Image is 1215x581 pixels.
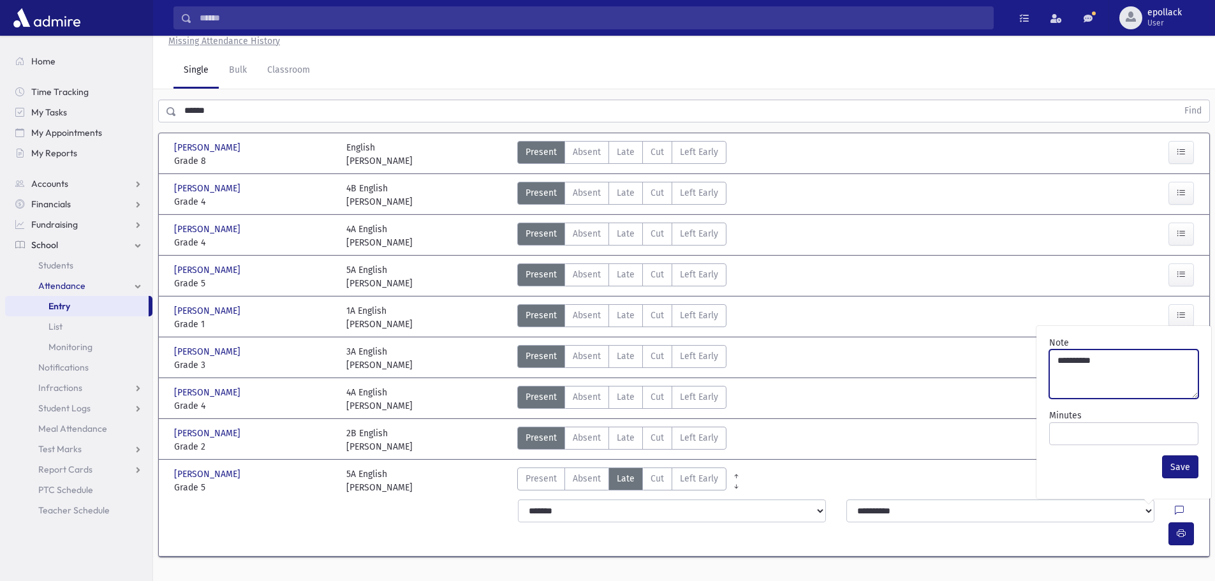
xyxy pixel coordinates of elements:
[517,386,726,413] div: AttTypes
[526,431,557,445] span: Present
[617,186,635,200] span: Late
[174,358,334,372] span: Grade 3
[573,349,601,363] span: Absent
[526,390,557,404] span: Present
[517,304,726,331] div: AttTypes
[5,194,152,214] a: Financials
[48,341,92,353] span: Monitoring
[5,398,152,418] a: Student Logs
[31,55,55,67] span: Home
[346,141,413,168] div: English [PERSON_NAME]
[174,182,243,195] span: [PERSON_NAME]
[5,122,152,143] a: My Appointments
[517,223,726,249] div: AttTypes
[651,472,664,485] span: Cut
[346,304,413,331] div: 1A English [PERSON_NAME]
[5,255,152,276] a: Students
[174,154,334,168] span: Grade 8
[617,431,635,445] span: Late
[573,431,601,445] span: Absent
[680,227,718,240] span: Left Early
[5,418,152,439] a: Meal Attendance
[174,277,334,290] span: Grade 5
[5,480,152,500] a: PTC Schedule
[38,280,85,291] span: Attendance
[174,195,334,209] span: Grade 4
[617,145,635,159] span: Late
[517,182,726,209] div: AttTypes
[651,390,664,404] span: Cut
[517,263,726,290] div: AttTypes
[573,145,601,159] span: Absent
[38,464,92,475] span: Report Cards
[526,309,557,322] span: Present
[5,439,152,459] a: Test Marks
[38,402,91,414] span: Student Logs
[617,390,635,404] span: Late
[174,236,334,249] span: Grade 4
[38,423,107,434] span: Meal Attendance
[651,309,664,322] span: Cut
[31,219,78,230] span: Fundraising
[680,349,718,363] span: Left Early
[680,431,718,445] span: Left Early
[680,186,718,200] span: Left Early
[651,268,664,281] span: Cut
[38,504,110,516] span: Teacher Schedule
[651,349,664,363] span: Cut
[5,276,152,296] a: Attendance
[163,36,280,47] a: Missing Attendance History
[5,316,152,337] a: List
[346,386,413,413] div: 4A English [PERSON_NAME]
[174,481,334,494] span: Grade 5
[517,467,726,494] div: AttTypes
[573,186,601,200] span: Absent
[617,268,635,281] span: Late
[617,227,635,240] span: Late
[31,127,102,138] span: My Appointments
[38,484,93,496] span: PTC Schedule
[573,309,601,322] span: Absent
[174,304,243,318] span: [PERSON_NAME]
[346,467,413,494] div: 5A English [PERSON_NAME]
[651,186,664,200] span: Cut
[526,268,557,281] span: Present
[617,472,635,485] span: Late
[5,51,152,71] a: Home
[517,427,726,453] div: AttTypes
[5,173,152,194] a: Accounts
[346,263,413,290] div: 5A English [PERSON_NAME]
[5,82,152,102] a: Time Tracking
[10,5,84,31] img: AdmirePro
[174,467,243,481] span: [PERSON_NAME]
[31,86,89,98] span: Time Tracking
[526,145,557,159] span: Present
[31,107,67,118] span: My Tasks
[346,427,413,453] div: 2B English [PERSON_NAME]
[257,53,320,89] a: Classroom
[526,186,557,200] span: Present
[617,309,635,322] span: Late
[5,296,149,316] a: Entry
[346,345,413,372] div: 3A English [PERSON_NAME]
[174,263,243,277] span: [PERSON_NAME]
[573,472,601,485] span: Absent
[174,318,334,331] span: Grade 1
[38,382,82,393] span: Infractions
[651,227,664,240] span: Cut
[174,399,334,413] span: Grade 4
[573,390,601,404] span: Absent
[517,141,726,168] div: AttTypes
[526,227,557,240] span: Present
[680,390,718,404] span: Left Early
[5,459,152,480] a: Report Cards
[38,443,82,455] span: Test Marks
[1147,18,1182,28] span: User
[174,141,243,154] span: [PERSON_NAME]
[346,182,413,209] div: 4B English [PERSON_NAME]
[38,260,73,271] span: Students
[526,472,557,485] span: Present
[346,223,413,249] div: 4A English [PERSON_NAME]
[1162,455,1198,478] button: Save
[1177,100,1209,122] button: Find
